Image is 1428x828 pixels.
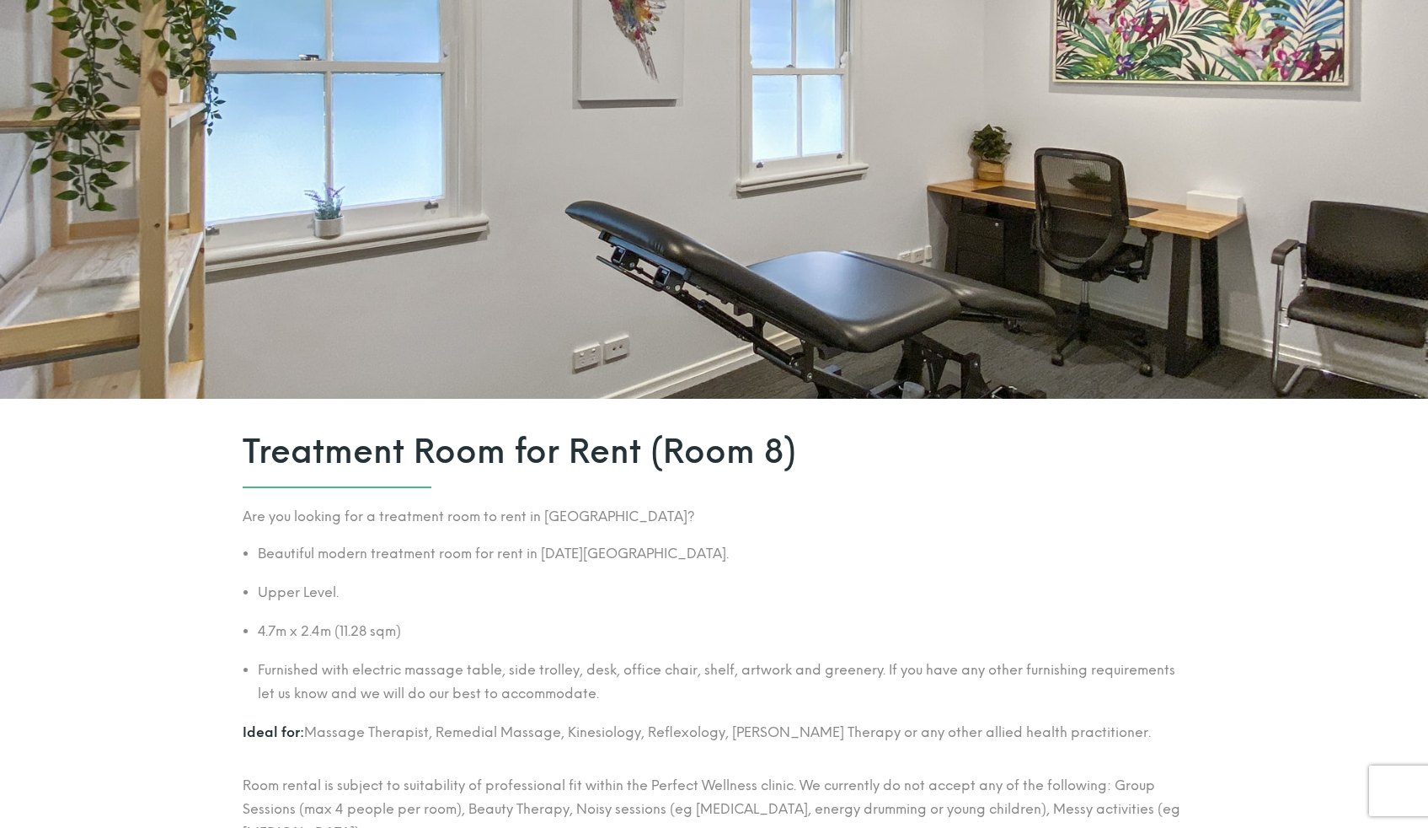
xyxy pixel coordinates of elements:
[243,505,1186,529] p: Are you looking for a treatment room to rent in [GEOGRAPHIC_DATA]?
[243,724,304,740] strong: Ideal for:
[243,433,1186,471] span: Treatment Room for Rent (Room 8)
[258,542,1186,566] li: Beautiful modern treatment room for rent in [DATE][GEOGRAPHIC_DATA].
[258,581,1186,605] li: Upper Level.
[258,620,1186,643] li: 4.7m x 2.4m (11.28 sqm)
[243,721,1186,745] p: Massage Therapist, Remedial Massage, Kinesiology, Reflexology, [PERSON_NAME] Therapy or any other...
[258,659,1186,706] li: Furnished with electric massage table, side trolley, desk, office chair, shelf, artwork and green...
